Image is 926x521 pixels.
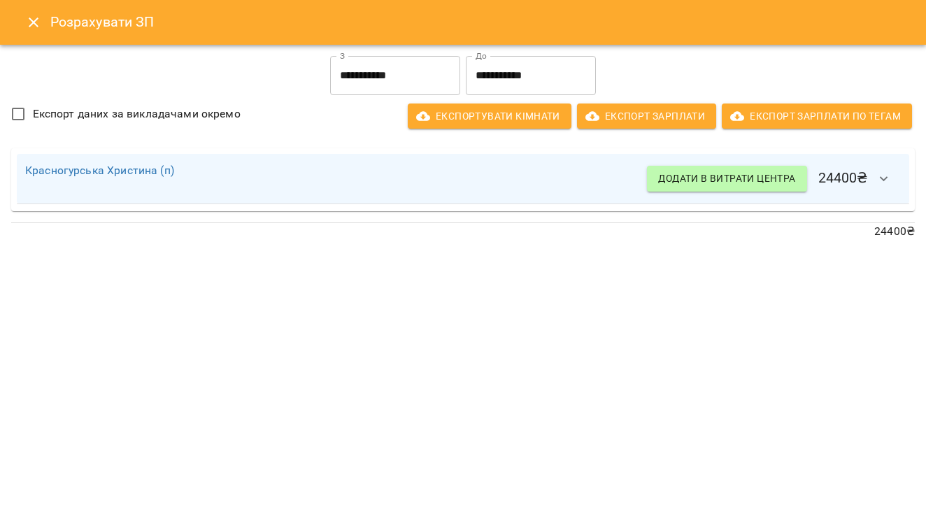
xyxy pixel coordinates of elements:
[33,106,241,122] span: Експорт даних за викладачами окремо
[11,223,915,240] p: 24400 ₴
[658,170,795,187] span: Додати в витрати центра
[722,104,912,129] button: Експорт Зарплати по тегам
[50,11,909,33] h6: Розрахувати ЗП
[647,166,806,191] button: Додати в витрати центра
[17,6,50,39] button: Close
[408,104,571,129] button: Експортувати кімнати
[25,164,174,177] a: Красногурська Христина (п)
[419,108,560,124] span: Експортувати кімнати
[588,108,705,124] span: Експорт Зарплати
[647,162,901,196] h6: 24400 ₴
[733,108,901,124] span: Експорт Зарплати по тегам
[577,104,716,129] button: Експорт Зарплати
